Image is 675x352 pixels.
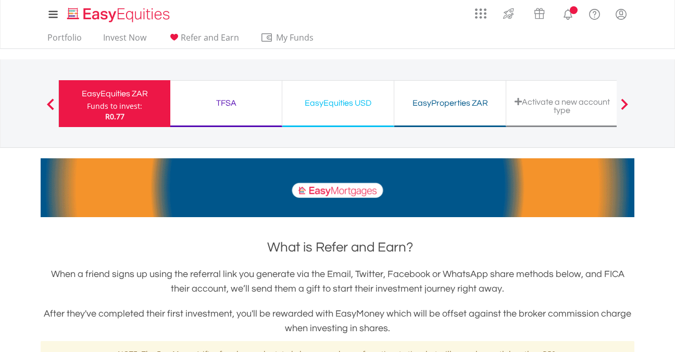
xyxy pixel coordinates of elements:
img: thrive-v2.svg [500,5,517,22]
a: Invest Now [99,32,151,48]
div: Activate a new account type [512,97,611,115]
a: Vouchers [524,3,555,22]
a: Home page [63,3,174,23]
h3: When a friend signs up using the referral link you generate via the Email, Twitter, Facebook or W... [41,267,634,296]
img: EasyEquities_Logo.png [65,6,174,23]
a: FAQ's and Support [581,3,608,23]
span: R0.77 [105,111,124,121]
h3: After they've completed their first investment, you'll be rewarded with EasyMoney which will be o... [41,307,634,336]
div: EasyEquities USD [289,96,387,110]
span: What is Refer and Earn? [267,241,413,254]
img: EasyMortage Promotion Banner [41,158,634,217]
div: EasyEquities ZAR [65,86,164,101]
a: My Profile [608,3,634,26]
div: EasyProperties ZAR [401,96,499,110]
div: Funds to invest: [87,101,142,111]
a: AppsGrid [468,3,493,19]
div: TFSA [177,96,276,110]
span: Refer and Earn [181,32,239,43]
a: Notifications [555,3,581,23]
a: Portfolio [43,32,86,48]
img: vouchers-v2.svg [531,5,548,22]
a: Refer and Earn [164,32,243,48]
img: grid-menu-icon.svg [475,8,486,19]
span: My Funds [260,31,329,44]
